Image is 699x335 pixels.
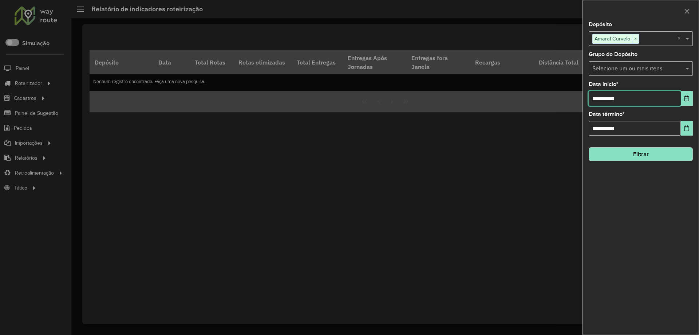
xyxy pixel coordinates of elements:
button: Filtrar [589,147,693,161]
button: Choose Date [681,121,693,136]
span: Clear all [678,34,684,43]
button: Choose Date [681,91,693,106]
label: Data início [589,80,619,89]
label: Data término [589,110,625,118]
span: × [632,35,639,43]
label: Depósito [589,20,612,29]
label: Grupo de Depósito [589,50,637,59]
span: Amaral Curvelo [593,34,632,43]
